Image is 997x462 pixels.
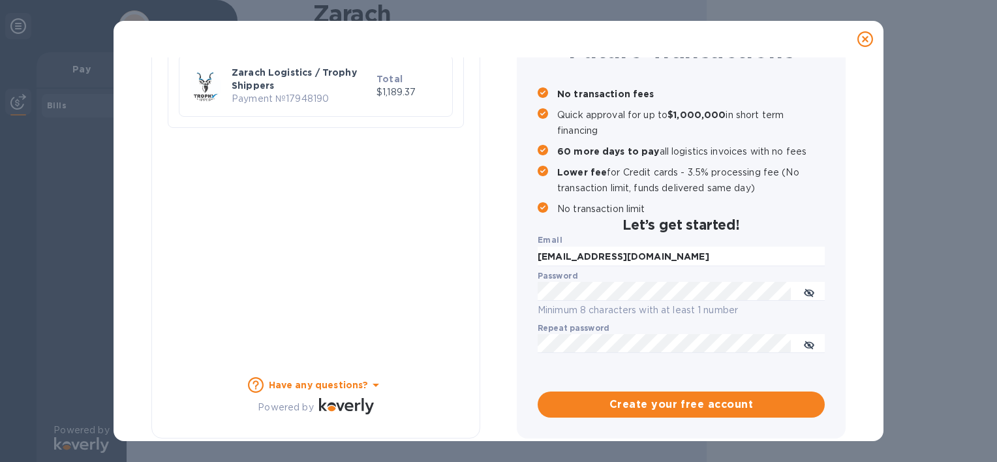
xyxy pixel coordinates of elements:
p: $1,189.37 [376,85,442,99]
p: Quick approval for up to in short term financing [557,107,825,138]
p: Minimum 8 characters with at least 1 number [538,303,825,318]
b: $1,000,000 [667,110,726,120]
p: Payment № 17948190 [232,92,371,106]
b: Email [538,235,562,245]
p: all logistics invoices with no fees [557,144,825,159]
p: Powered by [258,401,313,414]
h2: Let’s get started! [538,217,825,233]
p: No transaction limit [557,201,825,217]
label: Repeat password [538,324,609,332]
button: toggle password visibility [796,279,822,305]
label: Password [538,272,577,280]
p: for Credit cards - 3.5% processing fee (No transaction limit, funds delivered same day) [557,164,825,196]
b: Lower fee [557,167,607,177]
img: Logo [319,398,374,414]
button: Create your free account [538,392,825,418]
p: Zarach Logistics / Trophy Shippers [232,66,371,92]
b: 60 more days to pay [557,146,660,157]
b: Have any questions? [269,380,369,390]
span: Create your free account [548,397,814,412]
b: No transaction fees [557,89,654,99]
button: toggle password visibility [796,331,822,357]
input: Enter email address [538,247,825,266]
b: Total [376,74,403,84]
